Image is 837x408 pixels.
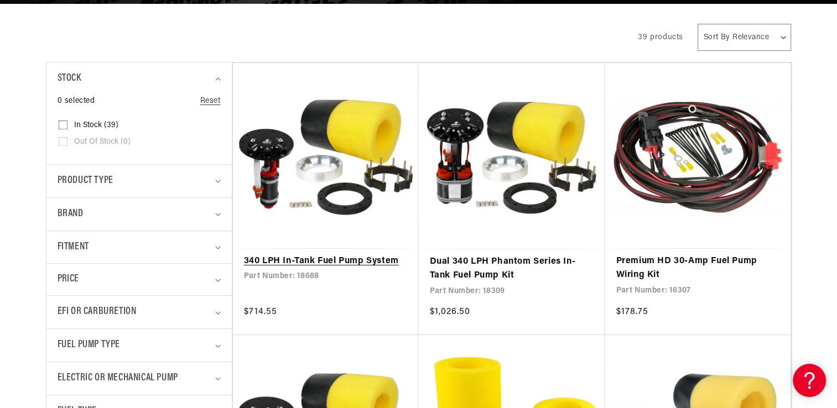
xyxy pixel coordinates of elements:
summary: Price [58,264,221,295]
span: Product type [58,173,113,189]
span: Electric or Mechanical Pump [58,370,178,386]
a: 340 LPH In-Tank Fuel Pump System [244,254,408,269]
summary: Brand (0 selected) [58,198,221,231]
summary: Fitment (0 selected) [58,231,221,264]
span: Fitment [58,239,89,255]
span: 39 products [638,33,683,41]
a: Premium HD 30-Amp Fuel Pump Wiring Kit [616,254,779,283]
summary: Electric or Mechanical Pump (0 selected) [58,362,221,395]
summary: Fuel Pump Type (0 selected) [58,329,221,362]
span: EFI or Carburetion [58,304,137,320]
a: Reset [200,95,221,107]
span: In stock (39) [74,121,118,130]
summary: Stock (0 selected) [58,62,221,95]
span: 0 selected [58,95,95,107]
span: Out of stock (0) [74,137,131,147]
a: Dual 340 LPH Phantom Series In-Tank Fuel Pump Kit [429,255,594,283]
summary: EFI or Carburetion (0 selected) [58,296,221,328]
span: Price [58,272,79,287]
span: Stock [58,71,81,87]
span: Fuel Pump Type [58,337,120,353]
span: Brand [58,206,84,222]
summary: Product type (0 selected) [58,165,221,197]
